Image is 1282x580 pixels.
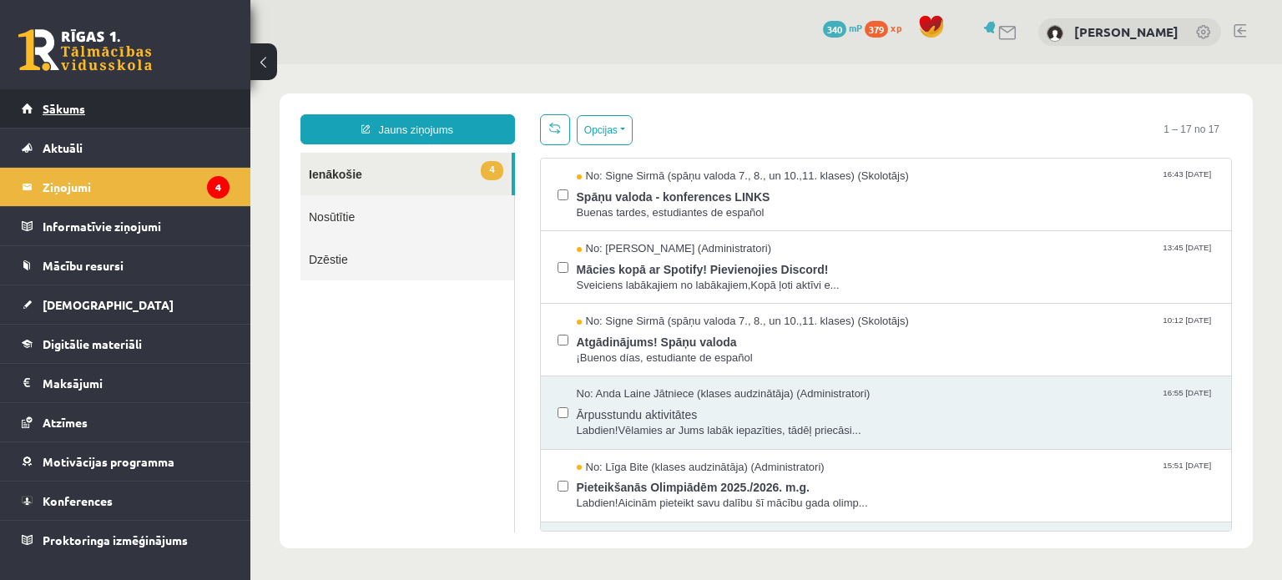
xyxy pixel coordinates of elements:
span: 13:45 [DATE] [909,177,964,189]
span: No: Anda Laine Jātniece (klases audzinātāja) (Administratori) [326,322,620,338]
img: Marta Broka [1047,25,1063,42]
span: Mācību resursi [43,258,124,273]
a: Proktoringa izmēģinājums [22,521,230,559]
a: No: Signe Sirmā (spāņu valoda 7., 8., un 10.,11. klases) (Skolotājs) 10:12 [DATE] Atgādinājums! S... [326,250,965,301]
span: Spāņu valoda - konferences LINKS [326,120,965,141]
span: No: [PERSON_NAME] (Administratori) [326,177,522,193]
a: Konferences [22,482,230,520]
span: No: Signe Sirmā (spāņu valoda 7., 8., un 10.,11. klases) (Skolotājs) [326,104,659,120]
a: Sākums [22,89,230,128]
span: Atzīmes [43,415,88,430]
span: No: Līga Bite (klases audzinātāja) (Administratori) [326,396,574,411]
a: No: [PERSON_NAME] (Administratori) 13:45 [DATE] Mācies kopā ar Spotify! Pievienojies Discord! Sve... [326,177,965,229]
span: Sveiciens labākajiem no labākajiem,Kopā ļoti aktīvi e... [326,214,965,229]
a: Aktuāli [22,129,230,167]
a: Ziņojumi4 [22,168,230,206]
legend: Maksājumi [43,364,230,402]
a: No: Anda Laine Jātniece (klases audzinātāja) (Administratori) 16:55 [DATE] Ārpusstundu aktivitāte... [326,322,965,374]
span: 16:43 [DATE] [909,104,964,117]
a: [PERSON_NAME] [1074,23,1179,40]
span: Motivācijas programma [43,454,174,469]
span: Aktuāli [43,140,83,155]
a: No: Līga Bite (klases audzinātāja) (Administratori) 15:51 [DATE] Pieteikšanās Olimpiādēm 2025./20... [326,396,965,447]
span: 4 [230,97,252,116]
a: No: Signe Sirmā (spāņu valoda 7., 8., un 10.,11. klases) (Skolotājs) 16:43 [DATE] Spāņu valoda - ... [326,104,965,156]
a: Mācību resursi [22,246,230,285]
a: Jauns ziņojums [50,50,265,80]
a: Digitālie materiāli [22,325,230,363]
span: 379 [865,21,888,38]
a: Maksājumi [22,364,230,402]
span: 10:12 [DATE] [909,250,964,262]
span: Atgādinājums! Spāņu valoda [326,265,965,286]
span: Mācies kopā ar Spotify! Pievienojies Discord! [326,193,965,214]
a: [DEMOGRAPHIC_DATA] [22,285,230,324]
legend: Ziņojumi [43,168,230,206]
span: [DEMOGRAPHIC_DATA] [43,297,174,312]
span: 15:51 [DATE] [909,396,964,408]
span: Buenas tardes, estudiantes de español [326,141,965,157]
span: 16:55 [DATE] [909,322,964,335]
span: Labdien!Aicinām pieteikt savu dalību šī mācību gada olimp... [326,431,965,447]
button: Opcijas [326,51,382,81]
i: 4 [207,176,230,199]
span: 1 – 17 no 17 [901,50,982,80]
span: mP [849,21,862,34]
a: Nosūtītie [50,131,264,174]
a: Rīgas 1. Tālmācības vidusskola [18,29,152,71]
span: 340 [823,21,846,38]
span: No: Signe Sirmā (spāņu valoda 7., 8., un 10.,11. klases) (Skolotājs) [326,250,659,265]
span: Sākums [43,101,85,116]
span: Digitālie materiāli [43,336,142,351]
span: Labdien!Vēlamies ar Jums labāk iepazīties, tādēļ priecāsi... [326,359,965,375]
span: Proktoringa izmēģinājums [43,532,188,547]
legend: Informatīvie ziņojumi [43,207,230,245]
a: Motivācijas programma [22,442,230,481]
a: Informatīvie ziņojumi [22,207,230,245]
a: Atzīmes [22,403,230,441]
span: xp [891,21,901,34]
a: 379 xp [865,21,910,34]
span: Pieteikšanās Olimpiādēm 2025./2026. m.g. [326,411,965,431]
span: Ārpusstundu aktivitātes [326,338,965,359]
span: ¡Buenos días, estudiante de español [326,286,965,302]
a: 340 mP [823,21,862,34]
a: Dzēstie [50,174,264,216]
a: 4Ienākošie [50,88,261,131]
span: Konferences [43,493,113,508]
